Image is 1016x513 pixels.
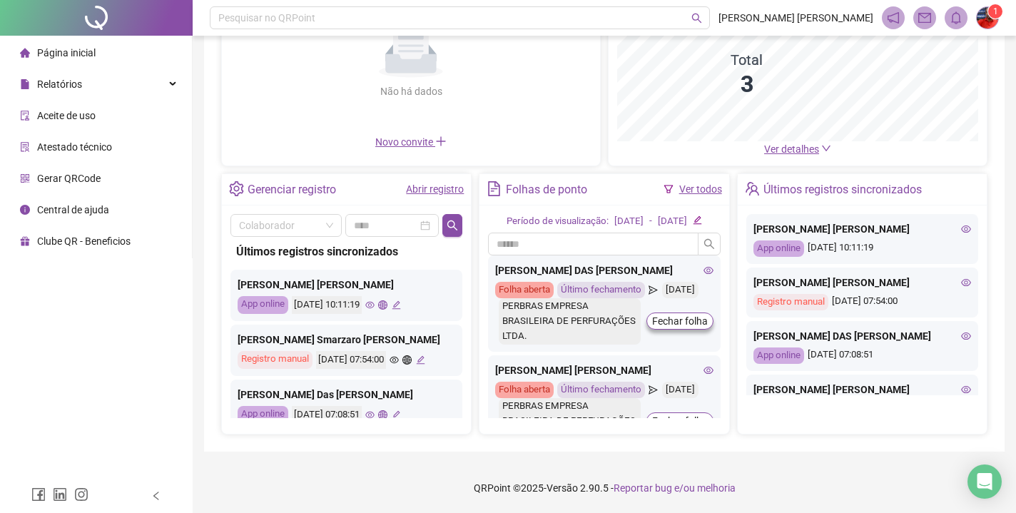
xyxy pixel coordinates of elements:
[649,382,658,398] span: send
[763,178,922,202] div: Últimos registros sincronizados
[53,487,67,502] span: linkedin
[151,491,161,501] span: left
[236,243,457,260] div: Últimos registros sincronizados
[292,296,362,314] div: [DATE] 10:11:19
[646,313,713,330] button: Fechar folha
[499,298,640,345] div: PERBRAS EMPRESA BRASILEIRA DE PERFURAÇÕES LTDA.
[378,300,387,310] span: global
[238,351,313,369] div: Registro manual
[753,294,971,310] div: [DATE] 07:54:00
[316,351,386,369] div: [DATE] 07:54:00
[447,220,458,231] span: search
[887,11,900,24] span: notification
[664,184,674,194] span: filter
[495,382,554,398] div: Folha aberta
[614,482,736,494] span: Reportar bug e/ou melhoria
[392,300,401,310] span: edit
[487,181,502,196] span: file-text
[20,111,30,121] span: audit
[435,136,447,147] span: plus
[506,178,587,202] div: Folhas de ponto
[37,141,112,153] span: Atestado técnico
[703,238,715,250] span: search
[37,204,109,215] span: Central de ajuda
[547,482,578,494] span: Versão
[753,382,971,397] div: [PERSON_NAME] [PERSON_NAME]
[365,410,375,420] span: eye
[20,79,30,89] span: file
[392,410,401,420] span: edit
[495,263,713,278] div: [PERSON_NAME] DAS [PERSON_NAME]
[703,365,713,375] span: eye
[691,13,702,24] span: search
[238,296,288,314] div: App online
[961,385,971,395] span: eye
[614,214,644,229] div: [DATE]
[652,413,708,429] span: Fechar folha
[495,282,554,298] div: Folha aberta
[37,110,96,121] span: Aceite de uso
[495,362,713,378] div: [PERSON_NAME] [PERSON_NAME]
[753,240,804,257] div: App online
[753,240,971,257] div: [DATE] 10:11:19
[365,300,375,310] span: eye
[238,277,455,293] div: [PERSON_NAME] [PERSON_NAME]
[753,347,804,364] div: App online
[753,221,971,237] div: [PERSON_NAME] [PERSON_NAME]
[37,235,131,247] span: Clube QR - Beneficios
[745,181,760,196] span: team
[821,143,831,153] span: down
[753,294,828,310] div: Registro manual
[679,183,722,195] a: Ver todos
[961,224,971,234] span: eye
[345,83,477,99] div: Não há dados
[967,464,1002,499] div: Open Intercom Messenger
[652,313,708,329] span: Fechar folha
[977,7,998,29] img: 4363
[238,387,455,402] div: [PERSON_NAME] Das [PERSON_NAME]
[31,487,46,502] span: facebook
[918,11,931,24] span: mail
[764,143,831,155] a: Ver detalhes down
[248,178,336,202] div: Gerenciar registro
[402,355,412,365] span: global
[753,275,971,290] div: [PERSON_NAME] [PERSON_NAME]
[646,412,713,430] button: Fechar folha
[557,282,645,298] div: Último fechamento
[238,406,288,424] div: App online
[649,214,652,229] div: -
[74,487,88,502] span: instagram
[557,382,645,398] div: Último fechamento
[988,4,1002,19] sup: Atualize o seu contato no menu Meus Dados
[406,183,464,195] a: Abrir registro
[20,142,30,152] span: solution
[961,331,971,341] span: eye
[37,47,96,59] span: Página inicial
[238,332,455,347] div: [PERSON_NAME] Smarzaro [PERSON_NAME]
[718,10,873,26] span: [PERSON_NAME] [PERSON_NAME]
[20,205,30,215] span: info-circle
[950,11,962,24] span: bell
[292,406,362,424] div: [DATE] 07:08:51
[37,78,82,90] span: Relatórios
[20,48,30,58] span: home
[658,214,687,229] div: [DATE]
[378,410,387,420] span: global
[693,215,702,225] span: edit
[753,347,971,364] div: [DATE] 07:08:51
[37,173,101,184] span: Gerar QRCode
[229,181,244,196] span: setting
[961,278,971,288] span: eye
[753,328,971,344] div: [PERSON_NAME] DAS [PERSON_NAME]
[662,282,698,298] div: [DATE]
[20,236,30,246] span: gift
[993,6,998,16] span: 1
[20,173,30,183] span: qrcode
[649,282,658,298] span: send
[662,382,698,398] div: [DATE]
[375,136,447,148] span: Novo convite
[193,463,1016,513] footer: QRPoint © 2025 - 2.90.5 -
[499,398,640,445] div: PERBRAS EMPRESA BRASILEIRA DE PERFURAÇÕES LTDA.
[416,355,425,365] span: edit
[764,143,819,155] span: Ver detalhes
